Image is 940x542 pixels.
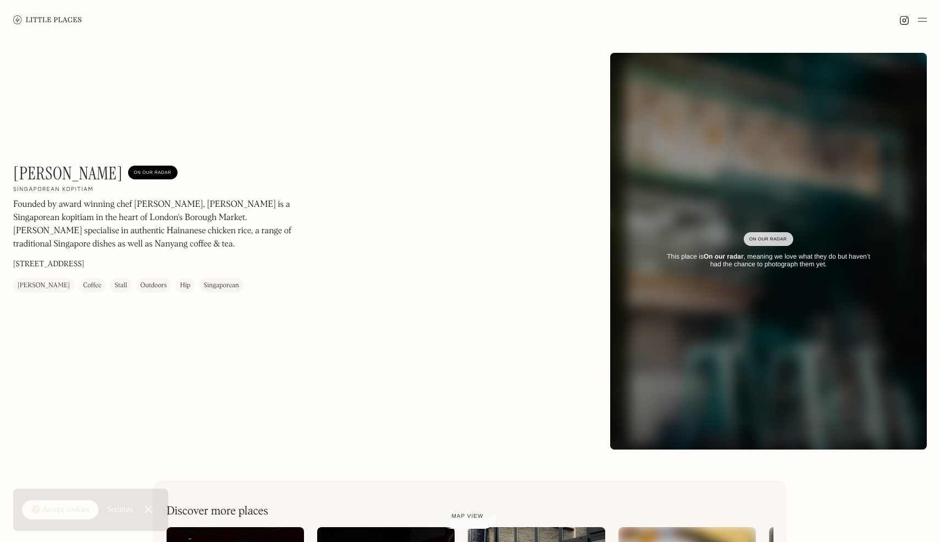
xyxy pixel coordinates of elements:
[13,163,123,184] h1: [PERSON_NAME]
[13,198,310,251] p: Founded by award winning chef [PERSON_NAME], [PERSON_NAME] is a Singaporean kopitiam in the heart...
[22,500,98,520] a: 🍪 Accept cookies
[107,497,133,522] a: Settings
[134,167,172,178] div: On Our Radar
[167,505,268,518] h2: Discover more places
[452,513,484,519] span: Map view
[140,280,167,291] div: Outdoors
[13,186,93,194] h2: Singaporean kopitiam
[114,280,127,291] div: Stall
[180,280,190,291] div: Hip
[137,499,159,521] a: Close Cookie Popup
[203,280,239,291] div: Singaporean
[18,280,70,291] div: [PERSON_NAME]
[749,234,788,245] div: On Our Radar
[13,259,84,270] p: [STREET_ADDRESS]
[439,505,497,529] a: Map view
[704,253,744,260] strong: On our radar
[83,280,101,291] div: Coffee
[31,505,90,516] div: 🍪 Accept cookies
[661,253,876,269] div: This place is , meaning we love what they do but haven’t had the chance to photograph them yet.
[107,506,133,513] div: Settings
